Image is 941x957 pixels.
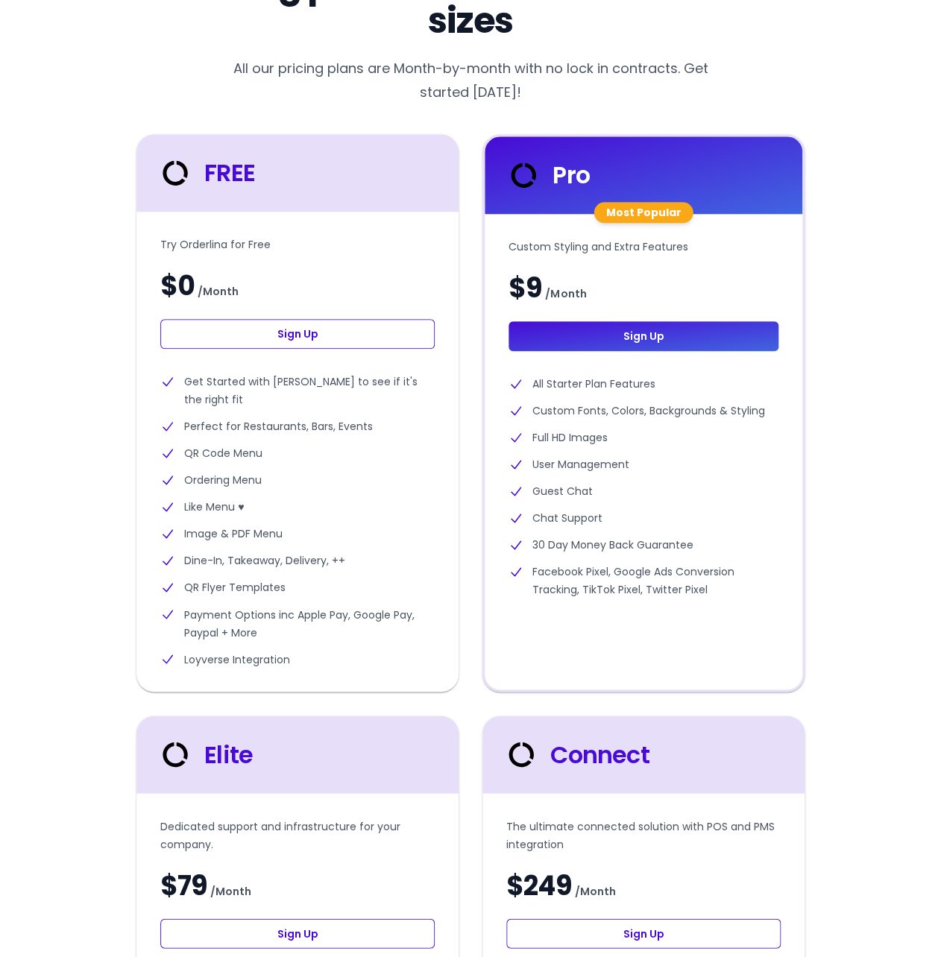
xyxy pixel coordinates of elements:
li: Dine-In, Takeaway, Delivery, ++ [160,552,435,569]
li: Guest Chat [509,482,778,500]
span: / Month [574,882,615,900]
li: Like Menu ♥ [160,498,435,516]
div: Elite [157,736,253,772]
span: $0 [160,271,195,301]
li: 30 Day Money Back Guarantee [509,536,778,554]
li: Ordering Menu [160,471,435,489]
li: Perfect for Restaurants, Bars, Events [160,417,435,435]
span: $9 [509,274,542,303]
li: Facebook Pixel, Google Ads Conversion Tracking, TikTok Pixel, Twitter Pixel [509,563,778,598]
li: Custom Fonts, Colors, Backgrounds & Styling [509,402,778,420]
div: Connect [503,736,649,772]
span: / Month [198,282,239,300]
a: Sign Up [509,321,778,351]
li: Get Started with [PERSON_NAME] to see if it's the right fit [160,373,435,408]
p: The ultimate connected solution with POS and PMS integration [506,817,781,853]
li: All Starter Plan Features [509,375,778,393]
a: Sign Up [160,319,435,349]
span: / Month [210,882,251,900]
p: Dedicated support and infrastructure for your company. [160,817,435,853]
li: QR Flyer Templates [160,578,435,596]
span: $79 [160,871,207,900]
li: User Management [509,455,778,473]
div: Most Popular [594,202,693,223]
li: Payment Options inc Apple Pay, Google Pay, Paypal + More [160,605,435,641]
li: QR Code Menu [160,444,435,462]
li: Chat Support [509,509,778,527]
a: Sign Up [506,918,781,948]
span: / Month [545,285,586,303]
p: All our pricing plans are Month-by-month with no lock in contracts. Get started [DATE]! [220,57,721,104]
p: Try Orderlina for Free [160,236,435,253]
div: FREE [157,155,255,191]
a: Sign Up [160,918,435,948]
li: Loyverse Integration [160,650,435,668]
span: $249 [506,871,571,900]
div: Pro [506,157,590,193]
p: Custom Styling and Extra Features [509,238,778,256]
li: Image & PDF Menu [160,525,435,543]
li: Full HD Images [509,429,778,446]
